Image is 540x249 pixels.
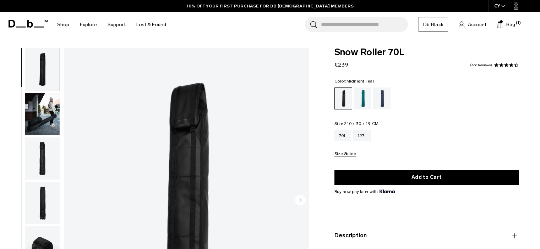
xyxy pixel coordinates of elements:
img: Snow Roller 70L Black Out [25,182,60,224]
a: Db Black [419,17,448,32]
button: Size Guide [334,152,356,157]
span: 210 x 30 x 19 CM [344,121,378,126]
span: Buy now pay later with [334,188,395,195]
a: Explore [80,12,97,37]
button: Next slide [295,194,306,206]
span: Snow Roller 70L [334,48,519,57]
a: Lost & Found [136,12,166,37]
span: Account [468,21,486,28]
button: Snow Roller 70L Black Out [25,137,60,180]
a: Blue Hour [373,87,391,109]
a: Shop [57,12,69,37]
a: 10% OFF YOUR FIRST PURCHASE FOR DB [DEMOGRAPHIC_DATA] MEMBERS [187,3,354,9]
img: {"height" => 20, "alt" => "Klarna"} [380,189,395,193]
span: €239 [334,61,348,68]
img: Snow Roller 70L Black Out [25,93,60,135]
a: Midnight Teal [354,87,371,109]
a: Support [108,12,126,37]
legend: Color: [334,79,374,83]
img: Snow Roller 70L Black Out [25,137,60,180]
button: Description [334,232,519,240]
span: Bag [506,21,515,28]
a: Black Out [334,87,352,109]
nav: Main Navigation [52,12,171,37]
a: 127L [353,130,371,141]
button: Bag (1) [497,20,515,29]
a: 70L [334,130,351,141]
span: (1) [516,20,521,26]
a: 466 reviews [470,63,492,67]
span: Midnight Teal [347,79,374,84]
a: Account [459,20,486,29]
legend: Size: [334,121,378,126]
img: Snow Roller 70L Black Out [25,48,60,91]
button: Add to Cart [334,170,519,185]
